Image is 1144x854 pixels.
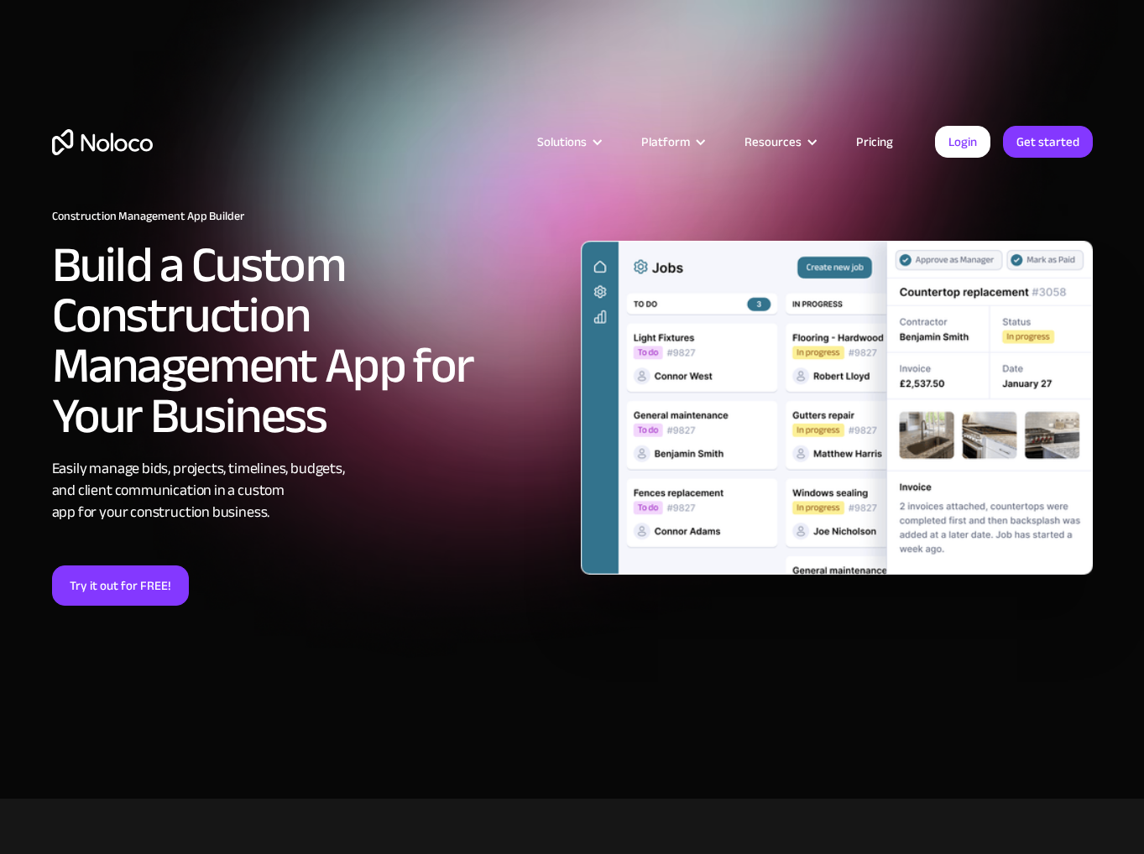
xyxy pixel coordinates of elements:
a: Get started [1003,126,1093,158]
a: Try it out for FREE! [52,565,189,606]
div: Resources [723,131,835,153]
div: Easily manage bids, projects, timelines, budgets, and client communication in a custom app for yo... [52,458,564,523]
div: Solutions [516,131,620,153]
a: Login [935,126,990,158]
div: Platform [620,131,723,153]
div: Solutions [537,131,587,153]
div: Platform [641,131,690,153]
a: Pricing [835,131,914,153]
a: home [52,129,153,155]
h2: Build a Custom Construction Management App for Your Business [52,240,564,441]
div: Resources [744,131,802,153]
